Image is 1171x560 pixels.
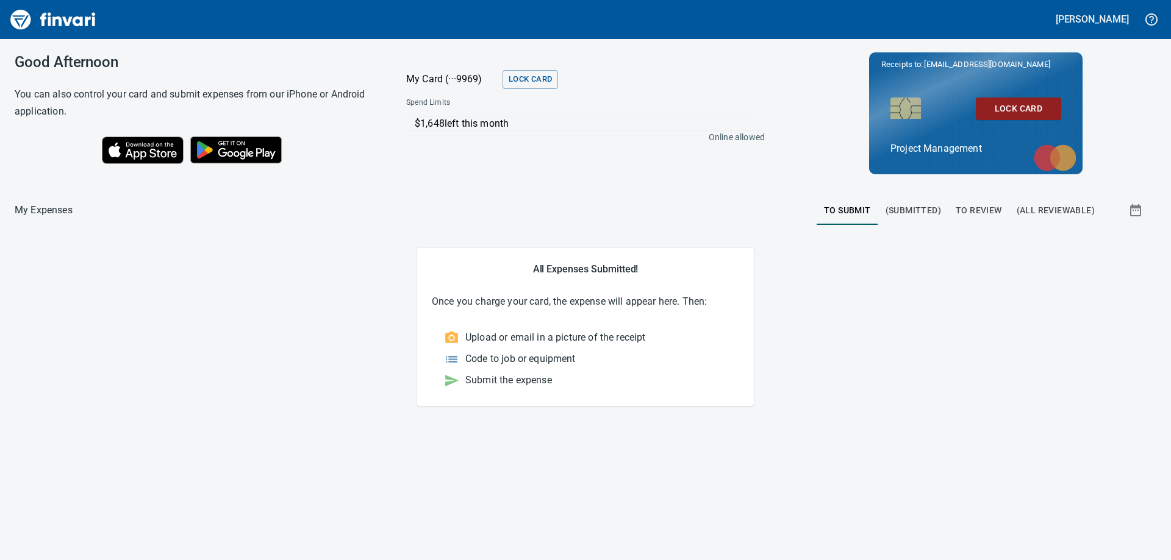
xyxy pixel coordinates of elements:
h5: All Expenses Submitted! [432,263,739,275]
h3: Good Afternoon [15,54,376,71]
span: Lock Card [509,73,552,87]
h6: You can also control your card and submit expenses from our iPhone or Android application. [15,86,376,120]
img: mastercard.svg [1028,138,1083,177]
p: Online allowed [396,131,765,143]
h5: [PERSON_NAME] [1056,13,1129,26]
span: (All Reviewable) [1017,203,1095,218]
p: Receipts to: [881,58,1070,71]
button: Lock Card [503,70,558,89]
img: Finvari [7,5,99,34]
p: Project Management [890,141,1061,156]
button: Lock Card [976,97,1061,120]
span: Spend Limits [406,97,606,109]
span: Lock Card [986,101,1051,116]
span: (Submitted) [886,203,941,218]
button: [PERSON_NAME] [1053,10,1132,29]
span: To Review [956,203,1002,218]
p: Code to job or equipment [465,352,576,366]
p: Once you charge your card, the expense will appear here. Then: [432,294,739,309]
p: Submit the expense [465,373,552,388]
p: My Expenses [15,203,73,218]
img: Get it on Google Play [184,130,288,170]
p: $1,648 left this month [415,116,759,131]
p: My Card (···9969) [406,72,498,87]
p: Upload or email in a picture of the receipt [465,330,645,345]
nav: breadcrumb [15,203,73,218]
span: To Submit [824,203,871,218]
span: [EMAIL_ADDRESS][DOMAIN_NAME] [923,58,1051,70]
img: Download on the App Store [102,136,184,164]
button: Show transactions within a particular date range [1117,196,1156,225]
